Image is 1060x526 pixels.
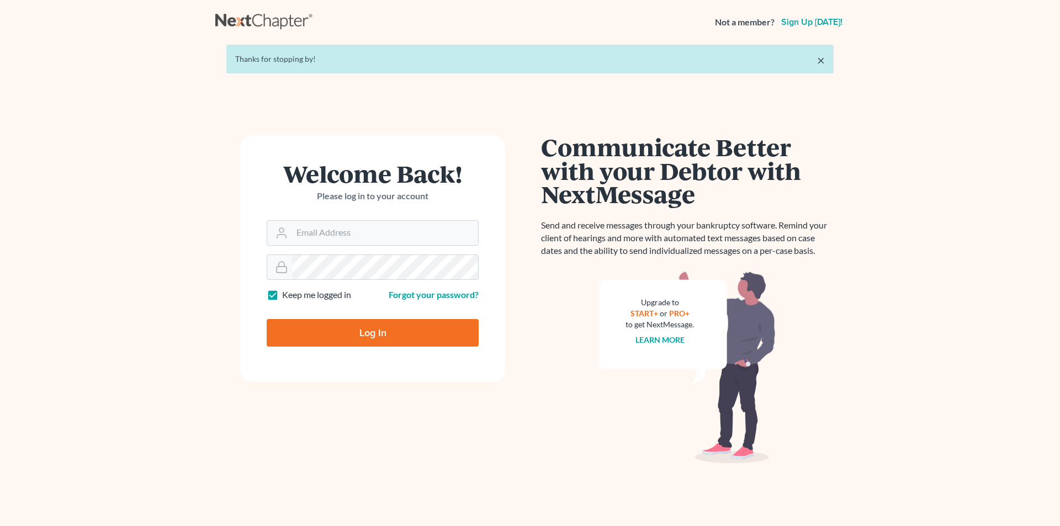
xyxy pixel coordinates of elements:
[599,270,776,464] img: nextmessage_bg-59042aed3d76b12b5cd301f8e5b87938c9018125f34e5fa2b7a6b67550977c72.svg
[267,162,479,185] h1: Welcome Back!
[779,18,845,26] a: Sign up [DATE]!
[292,221,478,245] input: Email Address
[389,289,479,300] a: Forgot your password?
[541,135,834,206] h1: Communicate Better with your Debtor with NextMessage
[630,309,658,318] a: START+
[669,309,690,318] a: PRO+
[541,219,834,257] p: Send and receive messages through your bankruptcy software. Remind your client of hearings and mo...
[715,16,775,29] strong: Not a member?
[635,335,685,344] a: Learn more
[660,309,667,318] span: or
[626,319,694,330] div: to get NextMessage.
[626,297,694,308] div: Upgrade to
[267,190,479,203] p: Please log in to your account
[817,54,825,67] a: ×
[282,289,351,301] label: Keep me logged in
[235,54,825,65] div: Thanks for stopping by!
[267,319,479,347] input: Log In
